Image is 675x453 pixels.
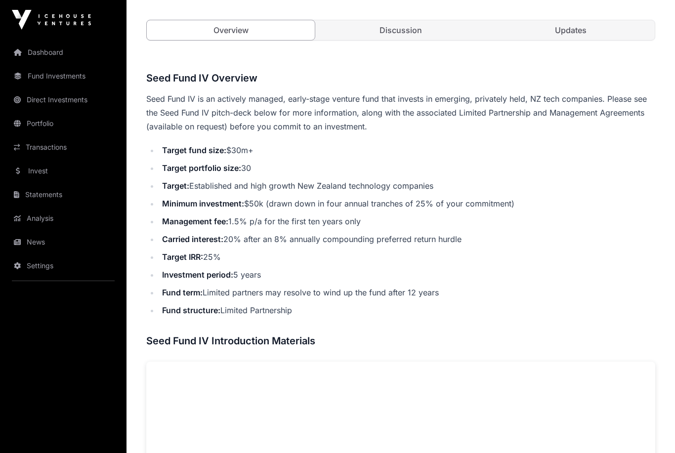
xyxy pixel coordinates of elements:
[146,70,655,86] h3: Seed Fund IV Overview
[8,160,119,182] a: Invest
[159,214,655,228] li: 1.5% p/a for the first ten years only
[159,143,655,157] li: $30m+
[162,252,203,262] strong: Target IRR:
[159,303,655,317] li: Limited Partnership
[162,288,203,297] strong: Fund term:
[146,20,315,41] a: Overview
[159,197,655,210] li: $50k (drawn down in four annual tranches of 25% of your commitment)
[159,232,655,246] li: 20% after an 8% annually compounding preferred return hurdle
[8,231,119,253] a: News
[8,113,119,134] a: Portfolio
[8,41,119,63] a: Dashboard
[8,136,119,158] a: Transactions
[162,216,228,226] strong: Management fee:
[162,199,244,208] strong: Minimum investment:
[159,286,655,299] li: Limited partners may resolve to wind up the fund after 12 years
[626,406,675,453] iframe: Chat Widget
[162,181,189,191] strong: Target:
[146,333,655,349] h3: Seed Fund IV Introduction Materials
[147,20,655,40] nav: Tabs
[159,250,655,264] li: 25%
[159,161,655,175] li: 30
[162,270,233,280] strong: Investment period:
[162,305,220,315] strong: Fund structure:
[487,20,655,40] a: Updates
[12,10,91,30] img: Icehouse Ventures Logo
[8,184,119,206] a: Statements
[8,65,119,87] a: Fund Investments
[162,145,226,155] strong: Target fund size:
[317,20,485,40] a: Discussion
[159,268,655,282] li: 5 years
[8,207,119,229] a: Analysis
[162,234,223,244] strong: Carried interest:
[8,89,119,111] a: Direct Investments
[162,163,241,173] strong: Target portfolio size:
[159,179,655,193] li: Established and high growth New Zealand technology companies
[146,92,655,133] p: Seed Fund IV is an actively managed, early-stage venture fund that invests in emerging, privately...
[8,255,119,277] a: Settings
